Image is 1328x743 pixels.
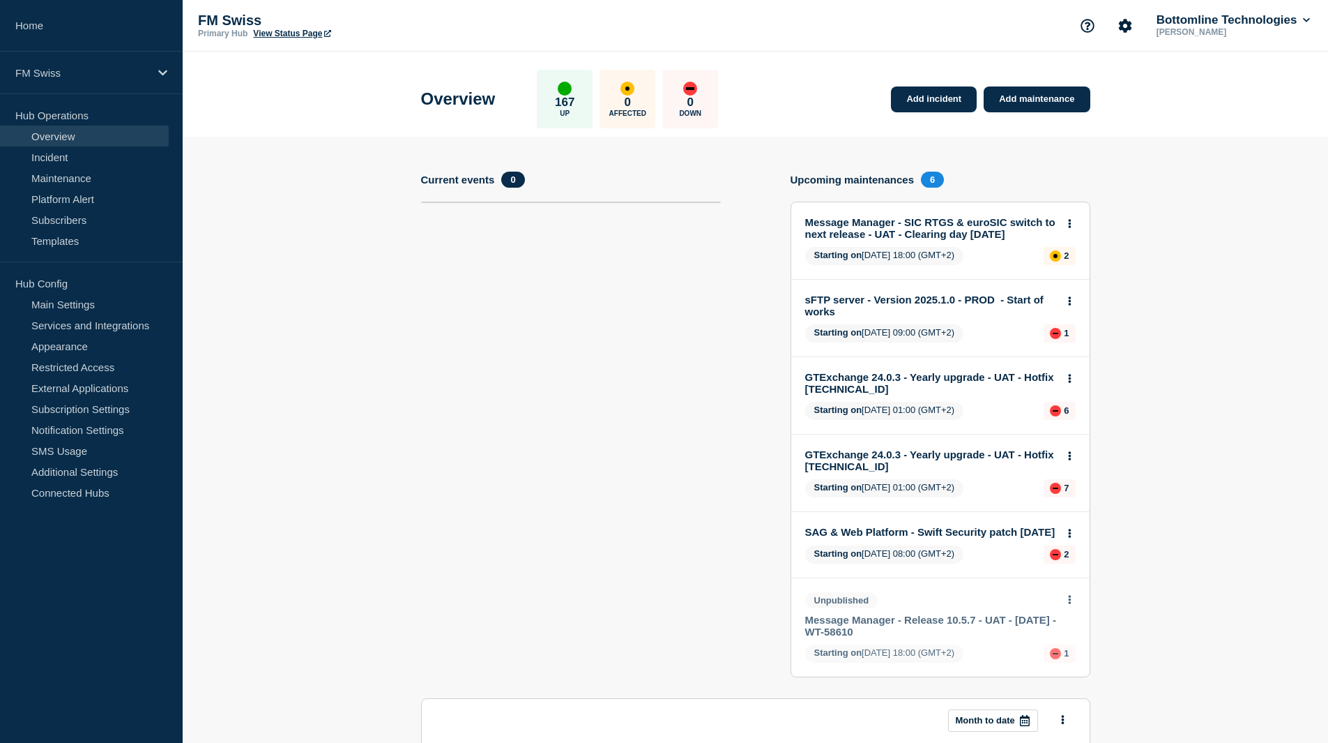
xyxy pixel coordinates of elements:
[1050,328,1061,339] div: down
[805,479,964,497] span: [DATE] 01:00 (GMT+2)
[555,96,574,110] p: 167
[814,250,862,260] span: Starting on
[805,247,964,265] span: [DATE] 18:00 (GMT+2)
[805,592,878,608] span: Unpublished
[1050,250,1061,262] div: affected
[814,647,862,658] span: Starting on
[805,526,1057,538] a: SAG & Web Platform - Swift Security patch [DATE]
[805,546,964,564] span: [DATE] 08:00 (GMT+2)
[620,82,634,96] div: affected
[421,174,495,186] h4: Current events
[891,87,977,112] a: Add incident
[984,87,1090,112] a: Add maintenance
[1064,648,1069,659] p: 1
[253,29,330,38] a: View Status Page
[625,96,631,110] p: 0
[805,324,964,343] span: [DATE] 09:00 (GMT+2)
[1050,405,1061,416] div: down
[814,482,862,493] span: Starting on
[1073,11,1102,40] button: Support
[805,402,964,420] span: [DATE] 01:00 (GMT+2)
[805,614,1057,638] a: Message Manager - Release 10.5.7 - UAT - [DATE] - WT-58610
[421,89,496,109] h1: Overview
[1154,27,1299,37] p: [PERSON_NAME]
[198,13,477,29] p: FM Swiss
[956,715,1015,726] p: Month to date
[1064,405,1069,416] p: 6
[805,371,1057,395] a: GTExchange 24.0.3 - Yearly upgrade - UAT - Hotfix [TECHNICAL_ID]
[1064,549,1069,560] p: 2
[814,548,862,559] span: Starting on
[805,449,1057,472] a: GTExchange 24.0.3 - Yearly upgrade - UAT - Hotfix [TECHNICAL_ID]
[679,110,701,117] p: Down
[1064,250,1069,261] p: 2
[560,110,570,117] p: Up
[15,67,149,79] p: FM Swiss
[1111,11,1140,40] button: Account settings
[948,710,1038,732] button: Month to date
[921,172,944,188] span: 6
[814,327,862,338] span: Starting on
[687,96,694,110] p: 0
[805,645,964,663] span: [DATE] 18:00 (GMT+2)
[198,29,247,38] p: Primary Hub
[609,110,646,117] p: Affected
[1154,13,1313,27] button: Bottomline Technologies
[683,82,697,96] div: down
[805,216,1057,240] a: Message Manager - SIC RTGS & euroSIC switch to next release - UAT - Clearing day [DATE]
[1050,483,1061,494] div: down
[1050,549,1061,560] div: down
[501,172,524,188] span: 0
[1064,328,1069,338] p: 1
[1064,483,1069,493] p: 7
[558,82,572,96] div: up
[1050,648,1061,659] div: down
[791,174,915,186] h4: Upcoming maintenances
[814,405,862,415] span: Starting on
[805,294,1057,317] a: sFTP server - Version 2025.1.0 - PROD - Start of works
